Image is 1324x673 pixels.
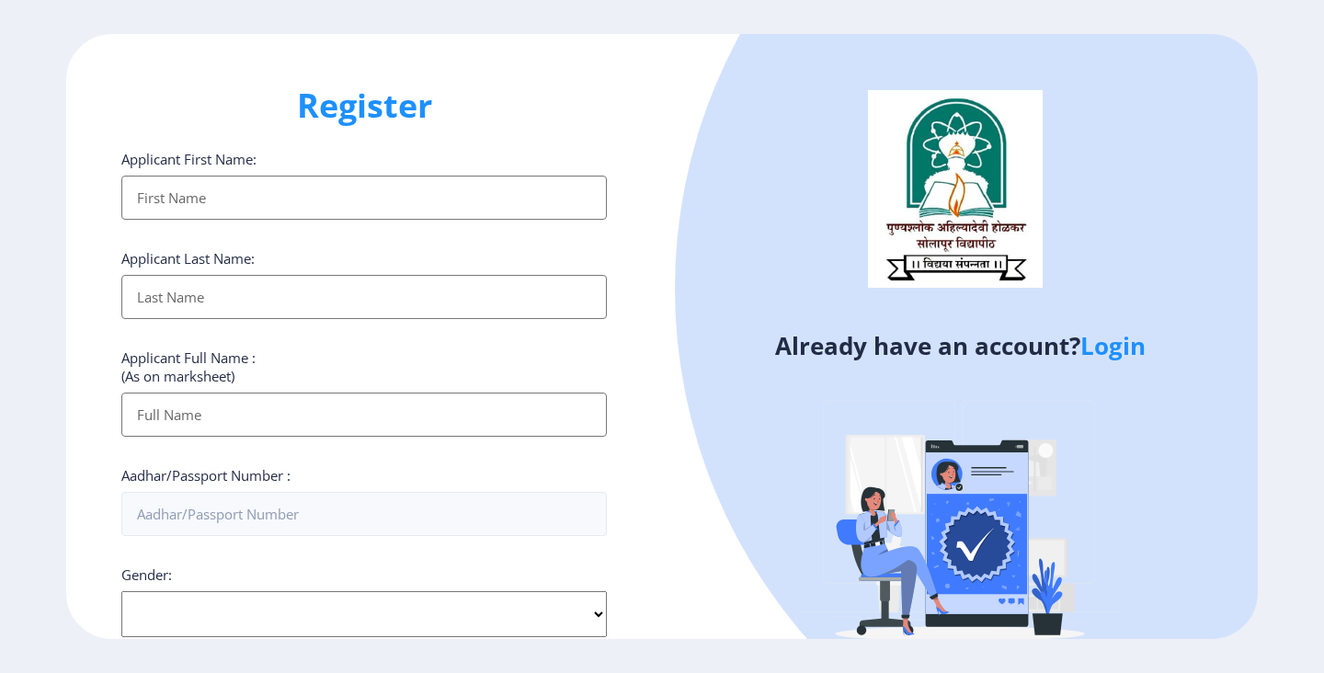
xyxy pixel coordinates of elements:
[1080,329,1146,362] a: Login
[121,348,256,385] label: Applicant Full Name : (As on marksheet)
[121,565,172,584] label: Gender:
[121,275,607,319] input: Last Name
[121,150,257,168] label: Applicant First Name:
[121,84,607,128] h1: Register
[121,466,291,485] label: Aadhar/Passport Number :
[121,176,607,220] input: First Name
[868,90,1043,287] img: logo
[121,492,607,536] input: Aadhar/Passport Number
[121,249,255,268] label: Applicant Last Name:
[676,331,1244,360] h4: Already have an account?
[121,393,607,437] input: Full Name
